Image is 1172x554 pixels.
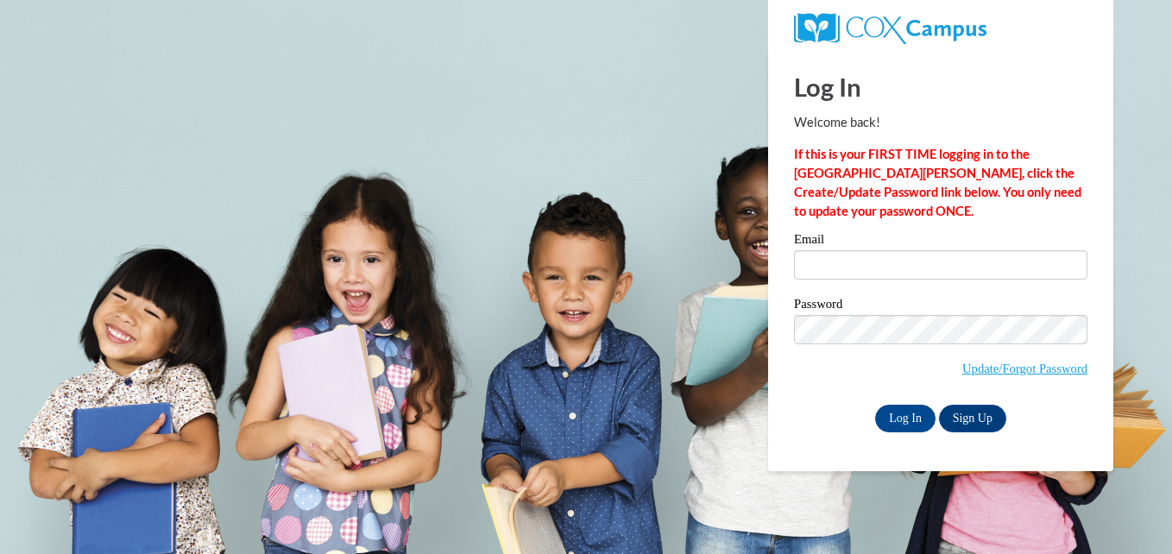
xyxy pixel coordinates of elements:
[875,405,936,432] input: Log In
[794,147,1081,218] strong: If this is your FIRST TIME logging in to the [GEOGRAPHIC_DATA][PERSON_NAME], click the Create/Upd...
[794,13,986,44] img: COX Campus
[794,113,1087,132] p: Welcome back!
[794,20,986,35] a: COX Campus
[962,362,1087,375] a: Update/Forgot Password
[794,233,1087,250] label: Email
[939,405,1006,432] a: Sign Up
[794,298,1087,315] label: Password
[794,69,1087,104] h1: Log In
